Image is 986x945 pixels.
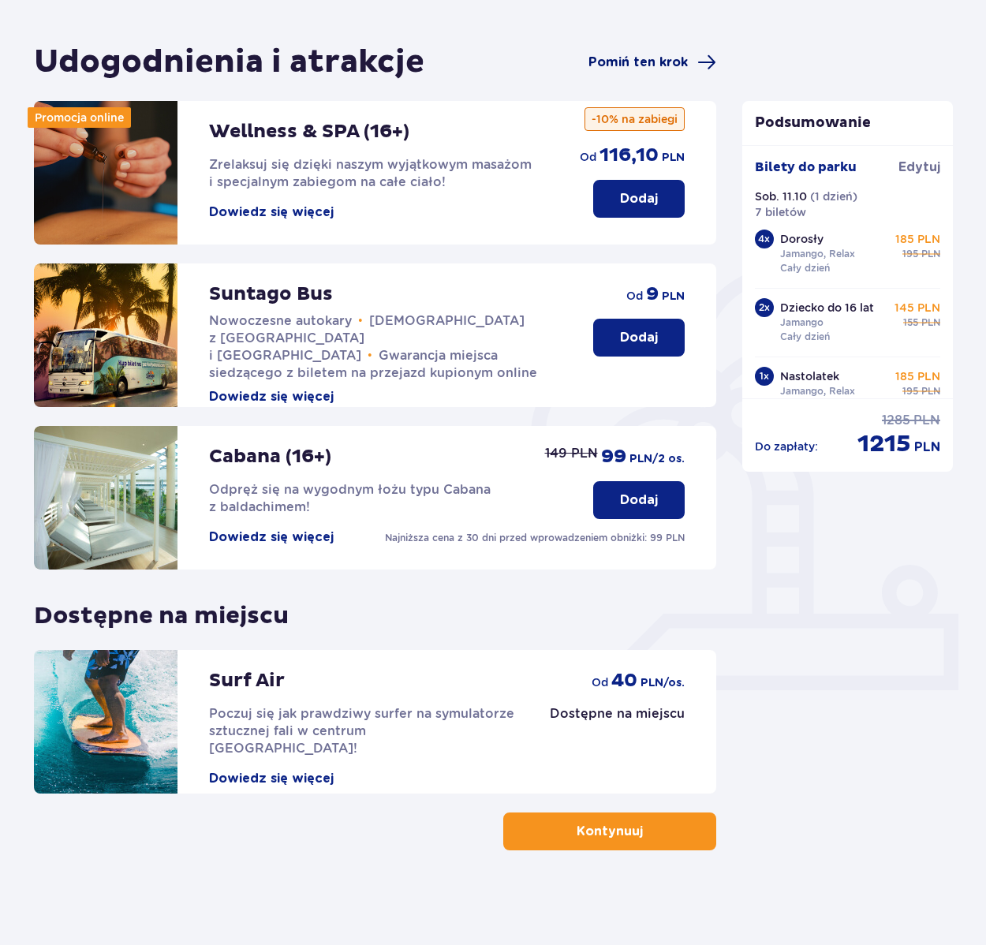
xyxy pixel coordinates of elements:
p: Dodaj [620,491,658,509]
p: Wellness & SPA (16+) [209,120,409,144]
span: 40 [611,669,637,693]
span: PLN /2 os. [629,451,685,467]
button: Dodaj [593,180,685,218]
h1: Udogodnienia i atrakcje [34,43,424,82]
button: Dowiedz się więcej [209,770,334,787]
span: Odpręż się na wygodnym łożu typu Cabana z baldachimem! [209,482,491,514]
p: 7 biletów [755,204,806,220]
p: Suntago Bus [209,282,333,306]
span: [DEMOGRAPHIC_DATA] z [GEOGRAPHIC_DATA] i [GEOGRAPHIC_DATA] [209,313,525,363]
button: Dowiedz się więcej [209,529,334,546]
span: PLN [921,316,940,330]
img: attraction [34,650,177,794]
span: 195 [902,384,918,398]
img: attraction [34,101,177,245]
span: PLN [913,412,940,429]
span: PLN [921,247,940,261]
p: Dodaj [620,329,658,346]
span: PLN [662,150,685,166]
p: -10% na zabiegi [585,107,685,131]
span: PLN /os. [641,675,685,691]
button: Dowiedz się więcej [209,204,334,221]
p: Jamango [780,316,824,330]
div: 1 x [755,367,774,386]
p: Dodaj [620,190,658,207]
p: Do zapłaty : [755,439,818,454]
p: ( 1 dzień ) [810,189,857,204]
span: 99 [601,445,626,469]
div: 4 x [755,230,774,248]
p: Jamango, Relax [780,384,855,398]
p: Bilety do parku [755,159,857,176]
span: Pomiń ten krok [588,54,688,71]
button: Dodaj [593,481,685,519]
p: 145 PLN [894,300,940,316]
p: Jamango, Relax [780,247,855,261]
span: • [358,313,363,329]
span: od [592,674,608,690]
button: Dodaj [593,319,685,357]
span: PLN [914,439,940,456]
p: Najniższa cena z 30 dni przed wprowadzeniem obniżki: 99 PLN [385,531,685,545]
span: od [626,288,643,304]
span: Poczuj się jak prawdziwy surfer na symulatorze sztucznej fali w centrum [GEOGRAPHIC_DATA]! [209,706,514,756]
img: attraction [34,263,177,407]
p: 149 PLN [545,445,598,462]
span: 195 [902,247,918,261]
button: Dowiedz się więcej [209,388,334,405]
p: Podsumowanie [742,114,954,133]
p: Surf Air [209,669,285,693]
span: Edytuj [898,159,940,176]
button: Kontynuuj [503,812,716,850]
p: Cały dzień [780,330,830,344]
span: Zrelaksuj się dzięki naszym wyjątkowym masażom i specjalnym zabiegom na całe ciało! [209,157,532,189]
a: Pomiń ten krok [588,53,716,72]
p: Dorosły [780,231,824,247]
div: Promocja online [28,107,131,128]
p: Nastolatek [780,368,839,384]
span: 9 [646,282,659,306]
div: 2 x [755,298,774,317]
p: Dostępne na miejscu [550,705,685,723]
p: 185 PLN [895,368,940,384]
p: 185 PLN [895,231,940,247]
p: Dostępne na miejscu [34,588,289,631]
span: 116,10 [599,144,659,167]
p: Dziecko do 16 lat [780,300,874,316]
img: attraction [34,426,177,570]
span: PLN [662,289,685,304]
p: Sob. 11.10 [755,189,807,204]
span: od [580,149,596,165]
span: 155 [903,316,918,330]
span: PLN [921,384,940,398]
span: 1285 [882,412,910,429]
p: Kontynuuj [577,823,643,840]
span: Nowoczesne autokary [209,313,352,328]
span: 1215 [857,429,911,459]
p: Cabana (16+) [209,445,331,469]
span: • [368,348,372,364]
p: Cały dzień [780,261,830,275]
